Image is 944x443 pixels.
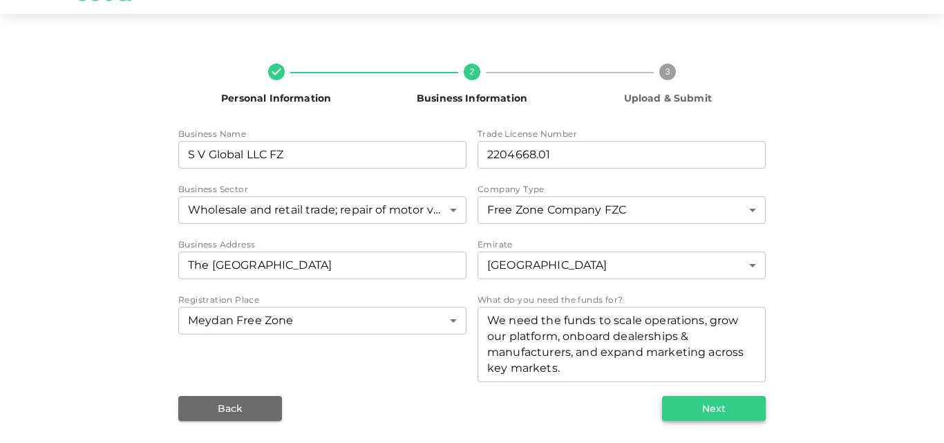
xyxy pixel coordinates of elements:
[178,141,466,169] input: businessName
[478,196,766,224] div: companyType
[478,239,513,249] span: Emirate
[178,129,246,139] span: Business Name
[478,129,577,139] span: Trade License Number
[487,312,756,376] textarea: needFundsFor
[221,92,331,104] span: Personal Information
[665,67,670,77] text: 3
[624,92,712,104] span: Upload & Submit
[478,141,766,169] input: tradeLicenseNumber
[178,307,466,334] div: registrationPlace
[478,252,766,279] div: emirates
[178,196,466,224] div: businessSector
[178,184,248,194] span: Business Sector
[478,307,766,382] div: needFundsFor
[178,252,466,279] input: businessAddress.addressLine
[417,92,527,104] span: Business Information
[178,396,282,421] button: Back
[470,67,475,77] text: 2
[178,294,259,305] span: Registration Place
[662,396,766,421] button: Next
[178,239,255,249] span: Business Address
[478,294,623,305] span: What do you need the funds for?
[478,184,545,194] span: Company Type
